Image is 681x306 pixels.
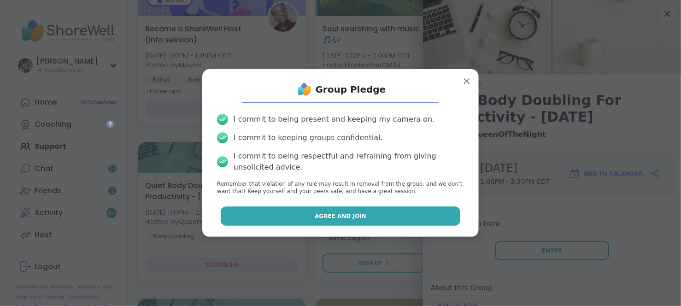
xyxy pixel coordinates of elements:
[106,120,114,128] iframe: Spotlight
[217,180,464,196] p: Remember that violation of any rule may result in removal from the group, and we don’t want that!...
[234,114,434,125] div: I commit to being present and keeping my camera on.
[234,132,383,143] div: I commit to keeping groups confidential.
[234,151,464,173] div: I commit to being respectful and refraining from giving unsolicited advice.
[315,212,366,220] span: Agree and Join
[221,206,461,226] button: Agree and Join
[295,80,314,99] img: ShareWell Logo
[316,83,386,96] h1: Group Pledge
